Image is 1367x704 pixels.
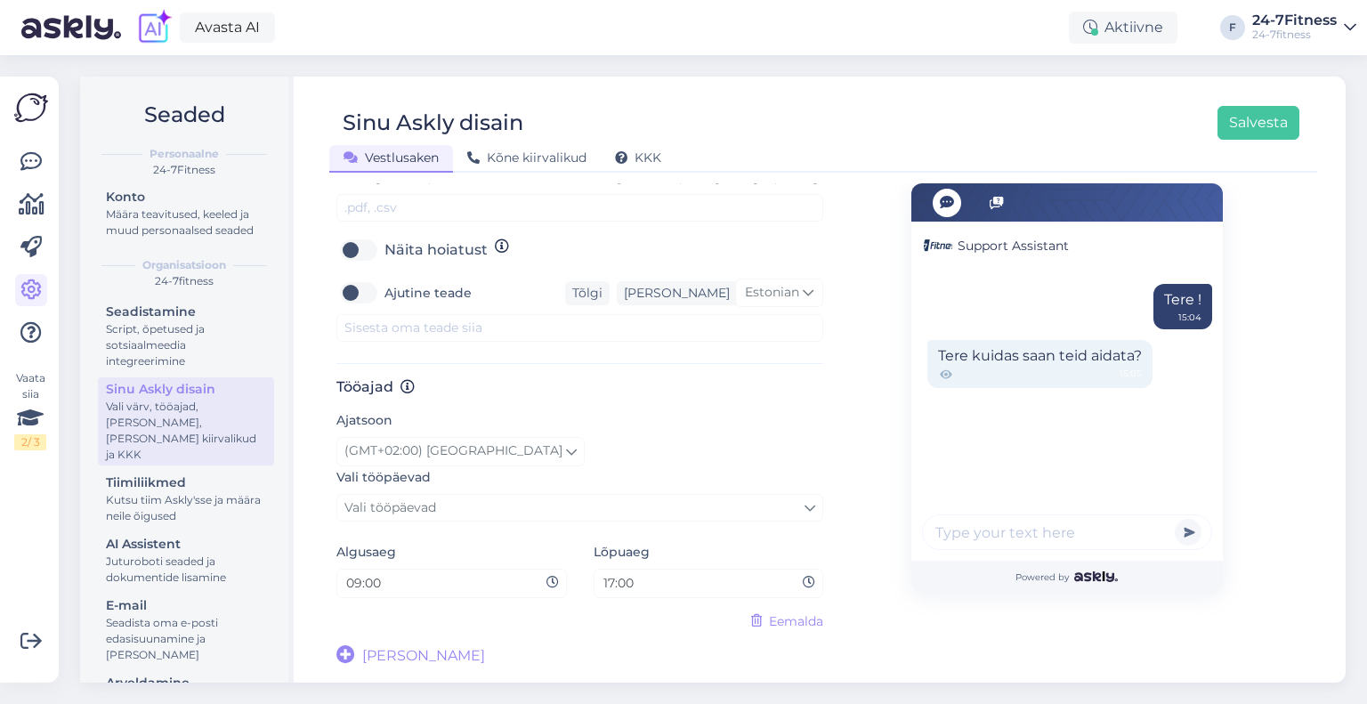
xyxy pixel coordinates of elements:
[1220,15,1245,40] div: F
[1217,106,1299,140] button: Salvesta
[1074,571,1118,582] img: Askly
[344,150,439,166] span: Vestlusaken
[98,185,274,241] a: KontoMäära teavitused, keeled ja muud personaalsed seaded
[106,615,266,663] div: Seadista oma e-posti edasisuunamine ja [PERSON_NAME]
[106,473,266,492] div: Tiimiliikmed
[106,674,266,692] div: Arveldamine
[927,340,1153,388] div: Tere kuidas saan teid aidata?
[94,273,274,289] div: 24-7fitness
[1252,28,1337,42] div: 24-7fitness
[180,12,275,43] a: Avasta AI
[1069,12,1177,44] div: Aktiivne
[336,468,431,487] label: Vali tööpäevad
[106,206,266,239] div: Määra teavitused, keeled ja muud personaalsed seaded
[336,543,396,562] label: Algusaeg
[384,236,488,264] label: Näita hoiatust
[98,471,274,527] a: TiimiliikmedKutsu tiim Askly'sse ja määra neile õigused
[106,554,266,586] div: Juturoboti seaded ja dokumentide lisamine
[336,194,823,222] input: .pdf, .csv
[98,594,274,666] a: E-mailSeadista oma e-posti edasisuunamine ja [PERSON_NAME]
[106,380,266,399] div: Sinu Askly disain
[14,91,48,125] img: Askly Logo
[106,535,266,554] div: AI Assistent
[1252,13,1356,42] a: 24-7Fitness24-7fitness
[594,543,650,562] label: Lõpuaeg
[106,492,266,524] div: Kutsu tiim Askly'sse ja määra neile õigused
[343,106,523,140] div: Sinu Askly disain
[106,188,266,206] div: Konto
[1252,13,1337,28] div: 24-7Fitness
[745,283,799,303] span: Estonian
[384,279,472,307] label: Ajutine teade
[336,378,823,395] h3: Tööajad
[1178,311,1201,324] div: 15:04
[14,434,46,450] div: 2 / 3
[958,237,1069,255] span: Support Assistant
[617,284,730,303] div: [PERSON_NAME]
[98,300,274,372] a: SeadistamineScript, õpetused ja sotsiaalmeedia integreerimine
[94,98,274,132] h2: Seaded
[150,146,219,162] b: Personaalne
[344,441,562,461] span: (GMT+02:00) [GEOGRAPHIC_DATA]
[336,411,392,430] label: Ajatsoon
[14,370,46,450] div: Vaata siia
[106,303,266,321] div: Seadistamine
[98,532,274,588] a: AI AssistentJuturoboti seaded ja dokumentide lisamine
[344,499,436,515] span: Vali tööpäevad
[615,150,661,166] span: KKK
[336,437,585,465] a: (GMT+02:00) [GEOGRAPHIC_DATA]
[922,514,1212,550] input: Type your text here
[467,150,586,166] span: Kõne kiirvalikud
[94,162,274,178] div: 24-7Fitness
[142,257,226,273] b: Organisatsioon
[362,645,485,667] span: [PERSON_NAME]
[135,9,173,46] img: explore-ai
[565,281,610,305] div: Tõlgi
[1153,284,1212,329] div: Tere !
[1120,367,1142,383] span: 15:05
[1015,570,1118,584] span: Powered by
[106,321,266,369] div: Script, õpetused ja sotsiaalmeedia integreerimine
[336,494,823,522] a: Vali tööpäevad
[106,596,266,615] div: E-mail
[106,399,266,463] div: Vali värv, tööajad, [PERSON_NAME], [PERSON_NAME] kiirvalikud ja KKK
[98,377,274,465] a: Sinu Askly disainVali värv, tööajad, [PERSON_NAME], [PERSON_NAME] kiirvalikud ja KKK
[924,231,952,260] img: Support
[769,612,823,631] span: Eemalda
